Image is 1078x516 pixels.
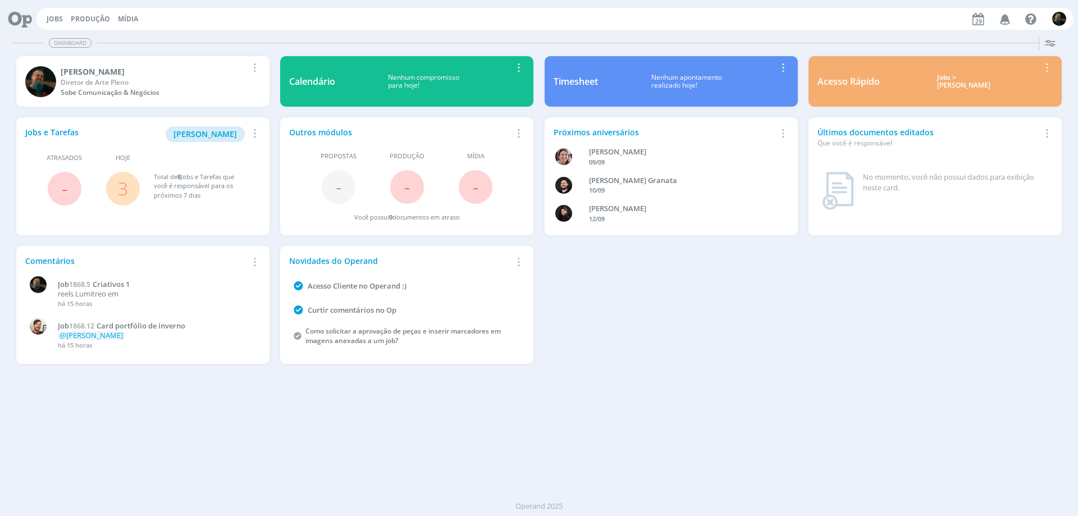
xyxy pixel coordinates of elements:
[69,321,94,331] span: 1868.12
[30,276,47,293] img: M
[97,321,185,331] span: Card portfólio de inverno
[390,152,424,161] span: Produção
[589,175,771,186] div: Bruno Corralo Granata
[321,152,357,161] span: Propostas
[62,176,67,200] span: -
[58,280,254,289] a: Job1868.5Criativos 1
[289,255,511,267] div: Novidades do Operand
[545,56,798,107] a: TimesheetNenhum apontamentorealizado hoje!
[30,318,47,335] img: G
[69,280,90,289] span: 1868.5
[115,15,141,24] button: Mídia
[173,129,237,139] span: [PERSON_NAME]
[47,14,63,24] a: Jobs
[389,213,392,221] span: 0
[16,56,269,107] a: M[PERSON_NAME]Diretor de Arte PlenoSobe Comunicação & Negócios
[354,213,460,222] div: Você possui documentos em atraso
[116,153,130,163] span: Hoje
[61,77,248,88] div: Diretor de Arte Pleno
[71,14,110,24] a: Produção
[554,75,598,88] div: Timesheet
[61,88,248,98] div: Sobe Comunicação & Negócios
[118,176,128,200] a: 3
[25,255,248,267] div: Comentários
[467,152,485,161] span: Mídia
[589,203,771,214] div: Luana da Silva de Andrade
[308,305,396,315] a: Curtir comentários no Op
[25,126,248,142] div: Jobs e Tarefas
[93,279,130,289] span: Criativos 1
[67,15,113,24] button: Produção
[554,126,776,138] div: Próximos aniversários
[289,75,335,88] div: Calendário
[308,281,406,291] a: Acesso Cliente no Operand :)
[1052,12,1066,26] img: M
[589,147,771,158] div: Aline Beatriz Jackisch
[118,14,138,24] a: Mídia
[589,158,605,166] span: 09/09
[166,128,245,139] a: [PERSON_NAME]
[25,66,56,97] img: M
[589,186,605,194] span: 10/09
[177,172,181,181] span: 8
[289,126,511,138] div: Outros módulos
[555,148,572,165] img: A
[404,175,410,199] span: -
[863,172,1048,194] div: No momento, você não possui dados para exibição neste card.
[166,126,245,142] button: [PERSON_NAME]
[58,322,254,331] a: Job1868.12Card portfólio de inverno
[49,38,92,48] span: Dashboard
[336,175,341,199] span: -
[154,172,249,200] div: Total de Jobs e Tarefas que você é responsável para os próximos 7 dias
[589,214,605,223] span: 12/09
[47,153,82,163] span: Atrasados
[58,341,92,349] span: há 15 horas
[335,74,511,90] div: Nenhum compromisso para hoje!
[822,172,854,210] img: dashboard_not_found.png
[598,74,776,90] div: Nenhum apontamento realizado hoje!
[817,138,1040,148] div: Que você é responsável
[817,75,880,88] div: Acesso Rápido
[60,330,123,340] span: @[PERSON_NAME]
[61,66,248,77] div: Murillo Rocha
[58,290,254,299] p: reels Lumitreo em
[58,299,92,308] span: há 15 horas
[555,205,572,222] img: L
[43,15,66,24] button: Jobs
[888,74,1040,90] div: Jobs > [PERSON_NAME]
[555,177,572,194] img: B
[473,175,478,199] span: -
[1052,9,1067,29] button: M
[305,326,501,345] a: Como solicitar a aprovação de peças e inserir marcadores em imagens anexadas a um job?
[817,126,1040,148] div: Últimos documentos editados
